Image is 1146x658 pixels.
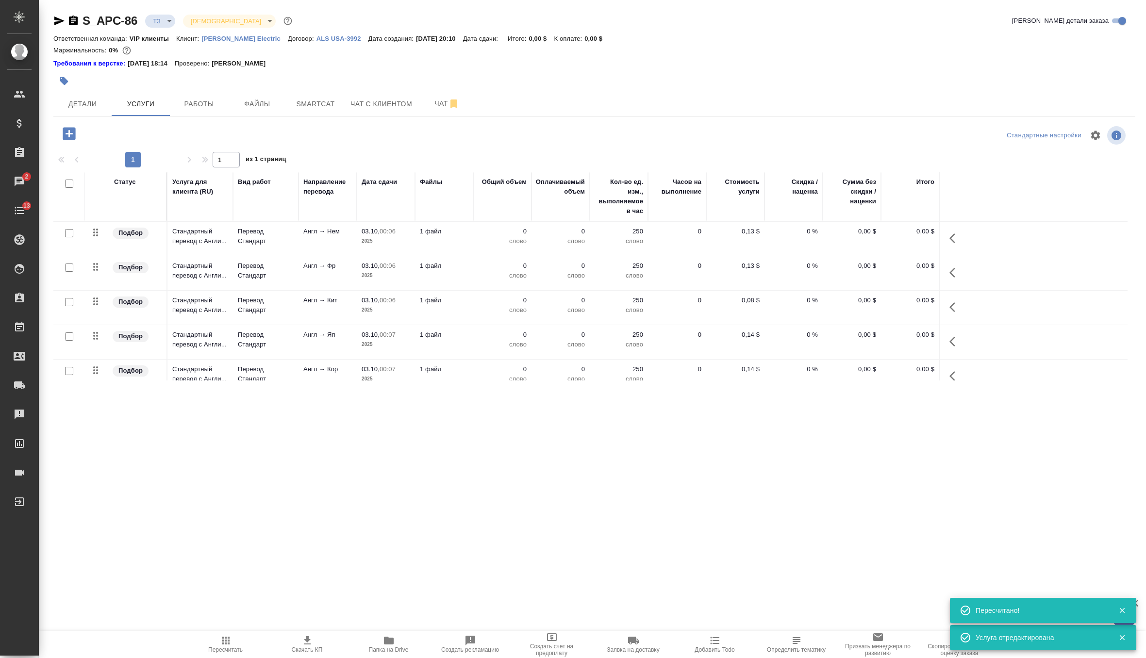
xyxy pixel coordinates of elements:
[595,236,643,246] p: слово
[478,236,527,246] p: слово
[607,646,659,653] span: Заявка на доставку
[282,15,294,27] button: Доп статусы указывают на важность/срочность заказа
[536,177,585,197] div: Оплачиваемый объем
[238,364,294,384] p: Перевод Стандарт
[362,177,397,187] div: Дата сдачи
[420,296,468,305] p: 1 файл
[517,643,587,657] span: Создать счет на предоплату
[886,261,934,271] p: 0,00 $
[130,35,176,42] p: VIP клиенты
[648,256,706,290] td: 0
[175,59,212,68] p: Проверено:
[919,631,1000,658] button: Скопировать ссылку на оценку заказа
[828,227,876,236] p: 0,00 $
[769,364,818,374] p: 0 %
[695,646,734,653] span: Добавить Todo
[767,646,826,653] span: Определить тематику
[238,227,294,246] p: Перевод Стандарт
[478,340,527,349] p: слово
[416,35,463,42] p: [DATE] 20:10
[19,172,34,181] span: 2
[648,360,706,394] td: 0
[420,261,468,271] p: 1 файл
[648,291,706,325] td: 0
[925,643,995,657] span: Скопировать ссылку на оценку заказа
[380,365,396,373] p: 00:07
[201,34,288,42] a: [PERSON_NAME] Electric
[118,331,143,341] p: Подбор
[595,227,643,236] p: 250
[117,98,164,110] span: Услуги
[316,34,368,42] a: ALS USA-3992
[183,15,276,28] div: ТЗ
[303,330,352,340] p: Англ → Яп
[536,340,585,349] p: слово
[711,296,760,305] p: 0,08 $
[362,340,410,349] p: 2025
[478,374,527,384] p: слово
[188,17,264,25] button: [DEMOGRAPHIC_DATA]
[1012,16,1109,26] span: [PERSON_NAME] детали заказа
[536,305,585,315] p: слово
[653,177,701,197] div: Часов на выполнение
[478,330,527,340] p: 0
[536,374,585,384] p: слово
[362,262,380,269] p: 03.10,
[350,98,412,110] span: Чат с клиентом
[348,631,430,658] button: Папка на Drive
[536,236,585,246] p: слово
[886,296,934,305] p: 0,00 $
[944,364,967,388] button: Показать кнопки
[595,340,643,349] p: слово
[478,296,527,305] p: 0
[53,59,128,68] div: Нажми, чтобы открыть папку с инструкцией
[172,364,228,384] p: Стандартный перевод с Англи...
[595,271,643,280] p: слово
[769,177,818,197] div: Скидка / наценка
[828,177,876,206] div: Сумма без скидки / наценки
[53,47,109,54] p: Маржинальность:
[53,70,75,92] button: Добавить тэг
[448,98,460,110] svg: Отписаться
[288,35,316,42] p: Договор:
[292,646,323,653] span: Скачать КП
[478,261,527,271] p: 0
[266,631,348,658] button: Скачать КП
[536,271,585,280] p: слово
[595,330,643,340] p: 250
[769,261,818,271] p: 0 %
[554,35,584,42] p: К оплате:
[769,227,818,236] p: 0 %
[420,177,442,187] div: Файлы
[362,271,410,280] p: 2025
[478,271,527,280] p: слово
[380,228,396,235] p: 00:06
[536,330,585,340] p: 0
[1107,126,1128,145] span: Посмотреть информацию
[316,35,368,42] p: ALS USA-3992
[828,364,876,374] p: 0,00 $
[176,98,222,110] span: Работы
[56,124,83,144] button: Добавить услугу
[362,305,410,315] p: 2025
[769,330,818,340] p: 0 %
[83,14,137,27] a: S_APC-86
[380,262,396,269] p: 00:06
[362,374,410,384] p: 2025
[120,44,133,57] button: 0.00 USD;
[238,296,294,315] p: Перевод Стандарт
[362,236,410,246] p: 2025
[916,177,934,187] div: Итого
[380,296,396,304] p: 00:06
[430,631,511,658] button: Создать рекламацию
[380,331,396,338] p: 00:07
[976,606,1104,615] div: Пересчитано!
[238,177,271,187] div: Вид работ
[441,646,499,653] span: Создать рекламацию
[238,330,294,349] p: Перевод Стандарт
[2,169,36,194] a: 2
[463,35,500,42] p: Дата сдачи:
[595,177,643,216] div: Кол-во ед. изм., выполняемое в час
[584,35,610,42] p: 0,00 $
[886,330,934,340] p: 0,00 $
